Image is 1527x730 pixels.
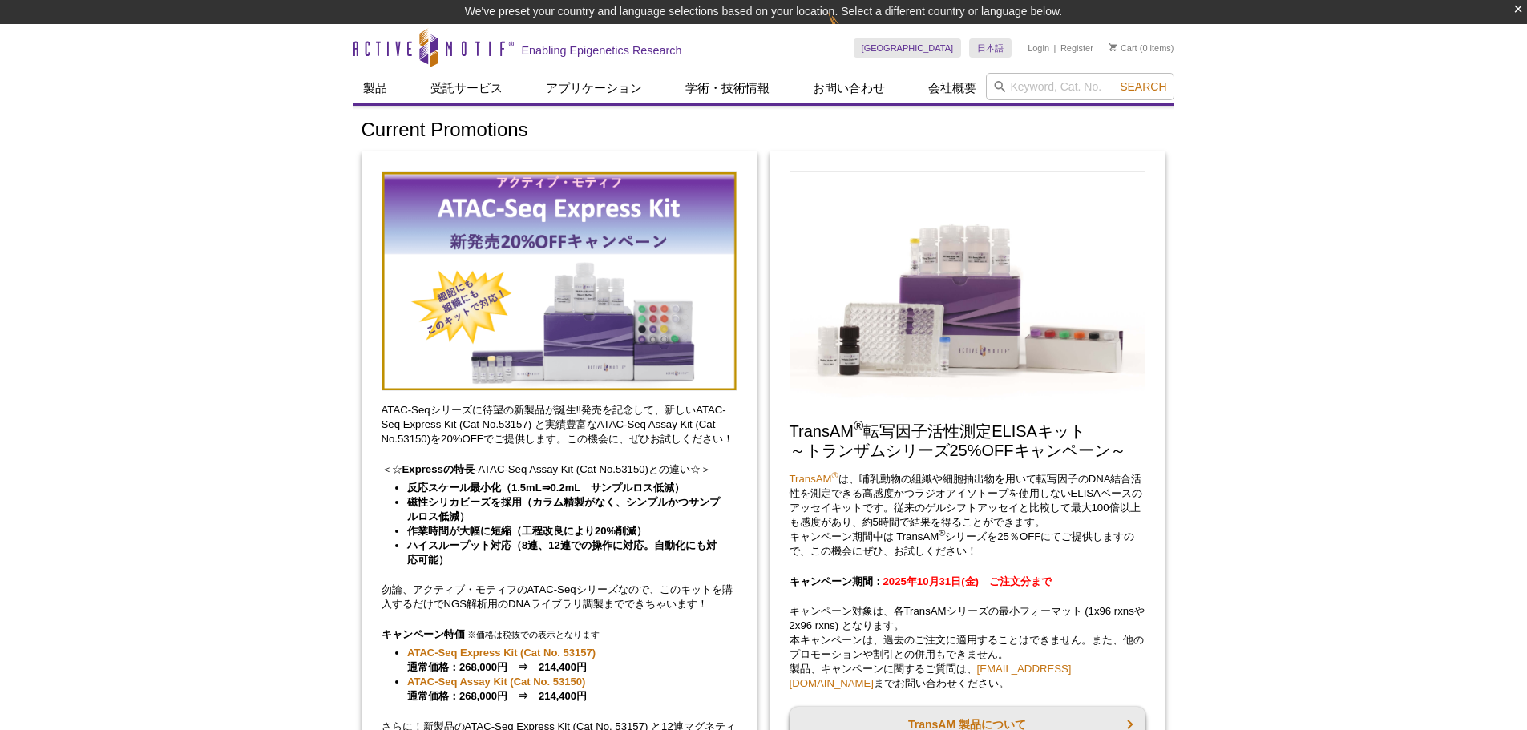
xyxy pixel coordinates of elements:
img: Your Cart [1109,43,1117,51]
p: ATAC-Seqシリーズに待望の新製品が誕生‼発売を記念して、新しいATAC-Seq Express Kit (Cat No.53157) と実績豊富なATAC-Seq Assay Kit (C... [382,403,737,446]
a: 受託サービス [421,73,512,103]
a: アプリケーション [536,73,652,103]
strong: 通常価格：268,000円 ⇒ 214,400円 [407,676,587,702]
span: 2025年10月31日(金) ご注文分まで [883,575,1052,587]
span: ※価格は税抜での表示となります [467,630,600,639]
a: 日本語 [969,38,1012,58]
li: (0 items) [1109,38,1174,58]
a: 学術・技術情報 [676,73,779,103]
a: Register [1060,42,1093,54]
a: 会社概要 [919,73,986,103]
a: 製品 [353,73,397,103]
strong: Expressの特長 [402,463,475,475]
li: | [1054,38,1056,58]
h1: Current Promotions [362,119,1166,143]
strong: キャンペーン期間： [790,575,1052,587]
a: TransAM® [790,473,838,485]
p: は、哺乳動物の組織や細胞抽出物を用いて転写因子のDNA結合活性を測定できる高感度かつラジオアイソトープを使用しないELISAベースのアッセイキットです。従来のゲルシフトアッセイと比較して最大10... [790,472,1145,559]
sup: ® [832,470,838,479]
a: お問い合わせ [803,73,895,103]
h2: TransAM 転写因子活性測定ELISAキット ～トランザムシリーズ25%OFFキャンペーン～ [790,421,1145,460]
u: キャンペーン特価 [382,628,465,640]
a: Cart [1109,42,1137,54]
input: Keyword, Cat. No. [986,73,1174,100]
p: 勿論、アクティブ・モティフのATAC-Seqシリーズなので、このキットを購入するだけでNGS解析用のDNAライブラリ調製までできちゃいます！ [382,583,737,611]
span: Search [1120,80,1166,93]
strong: 反応スケール最小化（1.5mL⇒0.2mL サンプルロス低減） [407,482,685,494]
strong: 通常価格：268,000円 ⇒ 214,400円 [407,647,596,673]
strong: 作業時間が大幅に短縮（工程改良により20%削減） [407,525,647,537]
img: Change Here [828,12,871,50]
p: キャンペーン対象は、各TransAMシリーズの最小フォーマット (1x96 rxnsや2x96 rxns) となります。 本キャンペーンは、過去のご注文に適用することはできません。また、他のプロ... [790,604,1145,691]
sup: ® [854,418,863,434]
h2: Enabling Epigenetics Research [522,43,682,58]
a: Login [1028,42,1049,54]
a: ATAC-Seq Express Kit (Cat No. 53157) [407,646,596,660]
sup: ® [939,527,945,537]
strong: 磁性シリカビーズを採用（カラム精製がなく、シンプルかつサンプルロス低減） [407,496,720,522]
p: ＜☆ -ATAC-Seq Assay Kit (Cat No.53150)との違い☆＞ [382,462,737,477]
button: Search [1115,79,1171,94]
a: ATAC-Seq Assay Kit (Cat No. 53150) [407,675,585,689]
img: Save on TransAM [790,171,1145,409]
img: Save on ATAC-Seq Kits [382,171,737,391]
strong: ハイスループット対応（8連、12連での操作に対応。自動化にも対応可能） [407,539,717,566]
a: [GEOGRAPHIC_DATA] [854,38,962,58]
